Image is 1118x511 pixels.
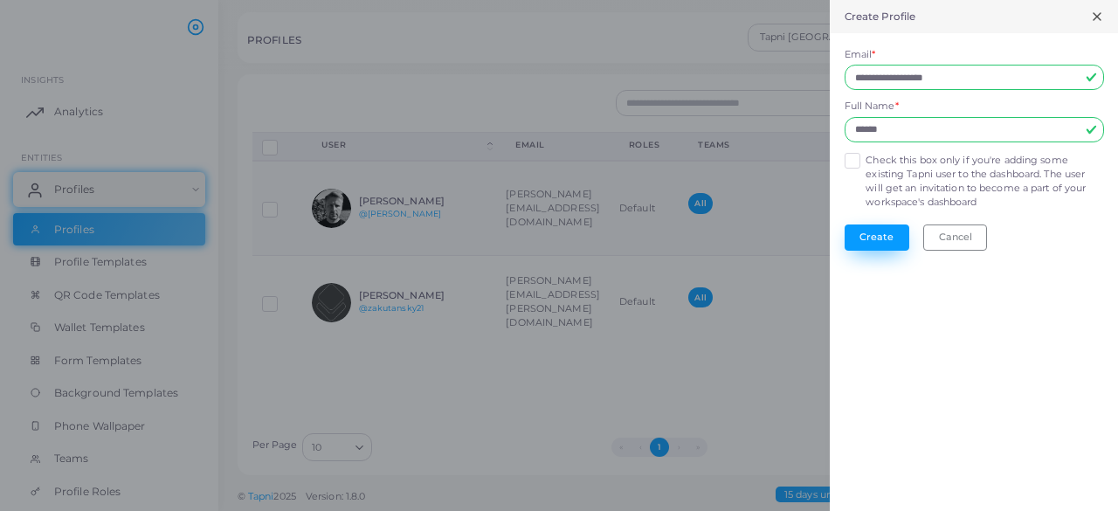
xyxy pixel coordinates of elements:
button: Cancel [923,224,987,251]
button: Create [845,224,909,251]
label: Full Name [845,100,899,114]
label: Check this box only if you're adding some existing Tapni user to the dashboard. The user will get... [866,154,1103,210]
h5: Create Profile [845,10,916,23]
label: Email [845,48,876,62]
